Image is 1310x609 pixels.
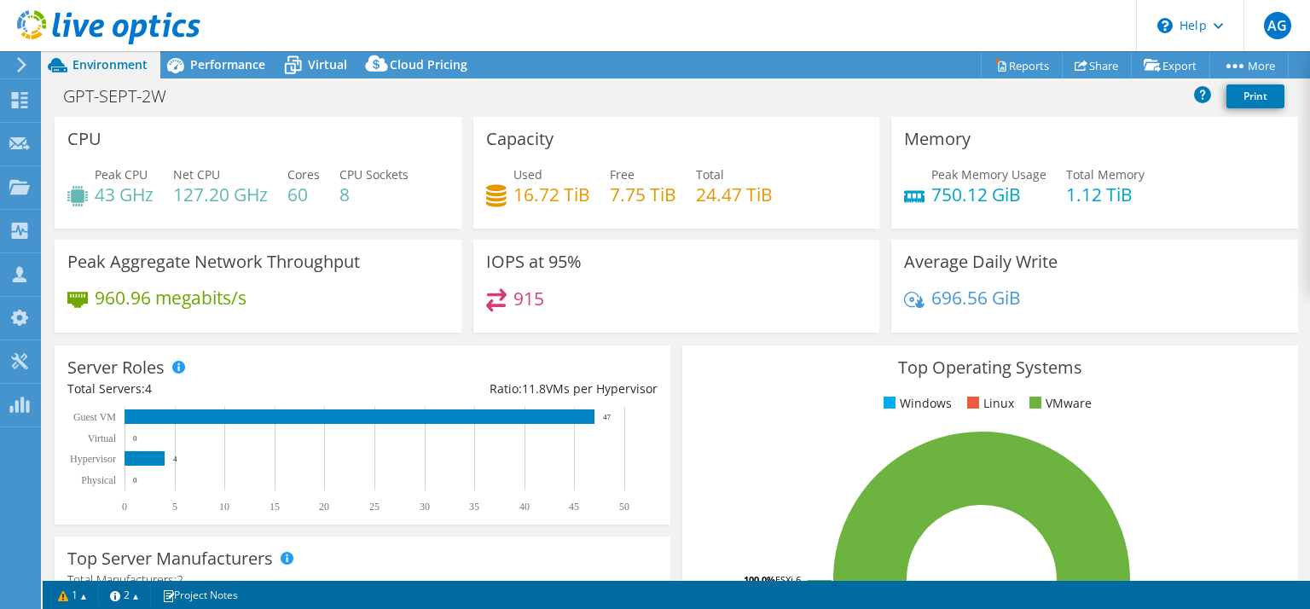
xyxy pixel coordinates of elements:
[308,56,347,72] span: Virtual
[1131,52,1210,78] a: Export
[390,56,467,72] span: Cloud Pricing
[369,501,380,513] text: 25
[72,56,148,72] span: Environment
[1209,52,1289,78] a: More
[46,584,99,606] a: 1
[55,87,193,106] h1: GPT-SEPT-2W
[67,130,101,148] h3: CPU
[150,584,250,606] a: Project Notes
[420,501,430,513] text: 30
[173,185,268,204] h4: 127.20 GHz
[879,394,952,413] li: Windows
[775,573,801,586] tspan: ESXi 6
[67,549,273,568] h3: Top Server Manufacturers
[486,130,554,148] h3: Capacity
[569,501,579,513] text: 45
[81,474,116,486] text: Physical
[963,394,1014,413] li: Linux
[177,571,183,588] span: 2
[695,358,1285,377] h3: Top Operating Systems
[931,288,1021,307] h4: 696.56 GiB
[145,380,152,397] span: 4
[931,185,1046,204] h4: 750.12 GiB
[1066,185,1145,204] h4: 1.12 TiB
[73,411,116,423] text: Guest VM
[70,453,116,465] text: Hypervisor
[95,288,246,307] h4: 960.96 megabits/s
[287,166,320,183] span: Cores
[67,571,658,589] h4: Total Manufacturers:
[270,501,280,513] text: 15
[1025,394,1092,413] li: VMware
[513,289,544,308] h4: 915
[95,185,154,204] h4: 43 GHz
[619,501,629,513] text: 50
[469,501,479,513] text: 35
[904,130,971,148] h3: Memory
[603,413,612,421] text: 47
[1264,12,1291,39] span: AG
[1226,84,1284,108] a: Print
[904,252,1058,271] h3: Average Daily Write
[190,56,265,72] span: Performance
[95,166,148,183] span: Peak CPU
[133,476,137,484] text: 0
[67,380,362,398] div: Total Servers:
[696,166,724,183] span: Total
[1157,18,1173,33] svg: \n
[287,185,320,204] h4: 60
[67,252,360,271] h3: Peak Aggregate Network Throughput
[88,432,117,444] text: Virtual
[67,358,165,377] h3: Server Roles
[931,166,1046,183] span: Peak Memory Usage
[610,185,676,204] h4: 7.75 TiB
[319,501,329,513] text: 20
[486,252,582,271] h3: IOPS at 95%
[519,501,530,513] text: 40
[339,166,409,183] span: CPU Sockets
[513,185,590,204] h4: 16.72 TiB
[219,501,229,513] text: 10
[133,434,137,443] text: 0
[1066,166,1145,183] span: Total Memory
[98,584,151,606] a: 2
[744,573,775,586] tspan: 100.0%
[522,380,546,397] span: 11.8
[513,166,542,183] span: Used
[1062,52,1132,78] a: Share
[696,185,773,204] h4: 24.47 TiB
[173,455,177,463] text: 4
[981,52,1063,78] a: Reports
[610,166,635,183] span: Free
[122,501,127,513] text: 0
[362,380,658,398] div: Ratio: VMs per Hypervisor
[173,166,220,183] span: Net CPU
[339,185,409,204] h4: 8
[172,501,177,513] text: 5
